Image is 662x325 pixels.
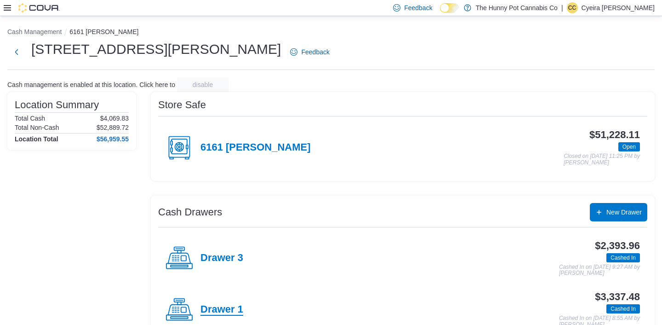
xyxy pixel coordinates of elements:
[7,28,62,35] button: Cash Management
[7,27,655,38] nav: An example of EuiBreadcrumbs
[18,3,60,12] img: Cova
[564,153,640,166] p: Closed on [DATE] 11:25 PM by [PERSON_NAME]
[15,99,99,110] h3: Location Summary
[476,2,558,13] p: The Hunny Pot Cannabis Co
[31,40,281,58] h1: [STREET_ADDRESS][PERSON_NAME]
[193,80,213,89] span: disable
[69,28,138,35] button: 6161 [PERSON_NAME]
[606,208,642,217] span: New Drawer
[590,203,647,221] button: New Drawer
[559,264,640,277] p: Cashed In on [DATE] 9:27 AM by [PERSON_NAME]
[595,291,640,302] h3: $3,337.48
[158,207,222,218] h3: Cash Drawers
[97,135,129,143] h4: $56,959.55
[15,124,59,131] h6: Total Non-Cash
[7,81,175,88] p: Cash management is enabled at this location. Click here to
[611,254,636,262] span: Cashed In
[200,304,243,316] h4: Drawer 1
[606,253,640,262] span: Cashed In
[301,47,329,57] span: Feedback
[595,240,640,251] h3: $2,393.96
[568,2,576,13] span: CC
[582,2,655,13] p: Cyeira [PERSON_NAME]
[404,3,432,12] span: Feedback
[15,135,58,143] h4: Location Total
[158,99,206,110] h3: Store Safe
[286,43,333,61] a: Feedback
[606,304,640,313] span: Cashed In
[177,77,228,92] button: disable
[200,142,310,154] h4: 6161 [PERSON_NAME]
[200,252,243,264] h4: Drawer 3
[618,142,640,151] span: Open
[589,129,640,140] h3: $51,228.11
[97,124,129,131] p: $52,889.72
[622,143,636,151] span: Open
[440,3,459,13] input: Dark Mode
[7,43,26,61] button: Next
[15,115,45,122] h6: Total Cash
[100,115,129,122] p: $4,069.83
[611,305,636,313] span: Cashed In
[567,2,578,13] div: Cyeira Carriere
[561,2,563,13] p: |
